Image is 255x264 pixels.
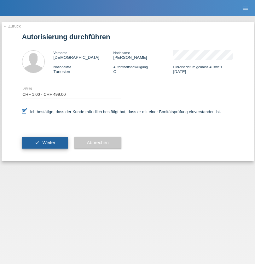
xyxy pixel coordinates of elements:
[3,24,21,28] a: ← Zurück
[173,64,233,74] div: [DATE]
[42,140,55,145] span: Weiter
[239,6,252,10] a: menu
[22,109,221,114] label: Ich bestätige, dass der Kunde mündlich bestätigt hat, dass er mit einer Bonitätsprüfung einversta...
[87,140,109,145] span: Abbrechen
[22,137,68,149] button: check Weiter
[54,65,71,69] span: Nationalität
[173,65,222,69] span: Einreisedatum gemäss Ausweis
[113,65,148,69] span: Aufenthaltsbewilligung
[113,51,130,55] span: Nachname
[242,5,249,11] i: menu
[113,50,173,60] div: [PERSON_NAME]
[22,33,233,41] h1: Autorisierung durchführen
[54,50,113,60] div: [DEMOGRAPHIC_DATA]
[74,137,121,149] button: Abbrechen
[54,51,67,55] span: Vorname
[35,140,40,145] i: check
[54,64,113,74] div: Tunesien
[113,64,173,74] div: C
